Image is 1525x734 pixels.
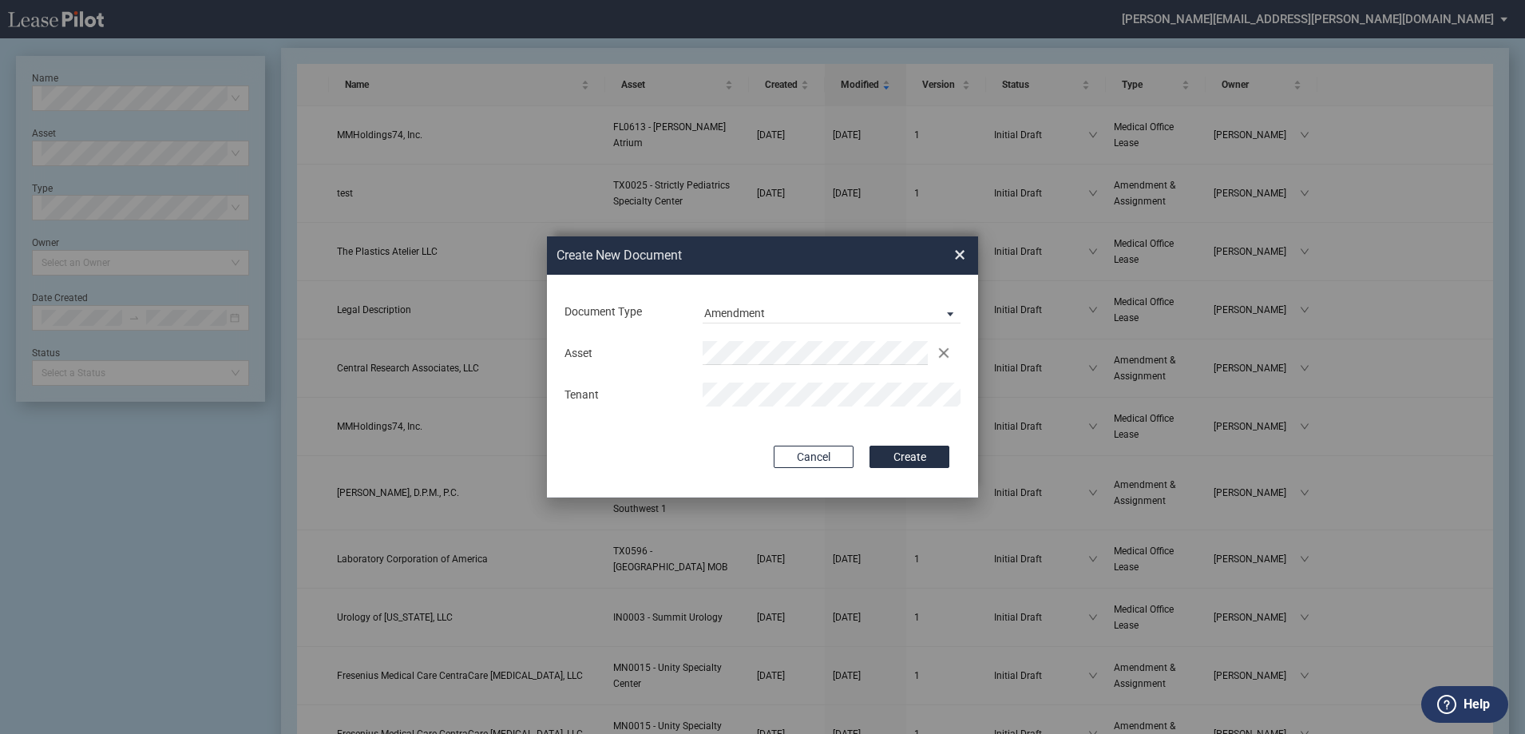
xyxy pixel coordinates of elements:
md-select: Document Type: Amendment [703,300,961,323]
h2: Create New Document [557,247,897,264]
button: Cancel [774,446,854,468]
button: Create [869,446,949,468]
div: Document Type [555,304,693,320]
label: Help [1464,694,1490,715]
div: Asset [555,346,693,362]
span: × [954,242,965,268]
div: Amendment [704,307,765,319]
md-dialog: Create New ... [547,236,978,498]
div: Tenant [555,387,693,403]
